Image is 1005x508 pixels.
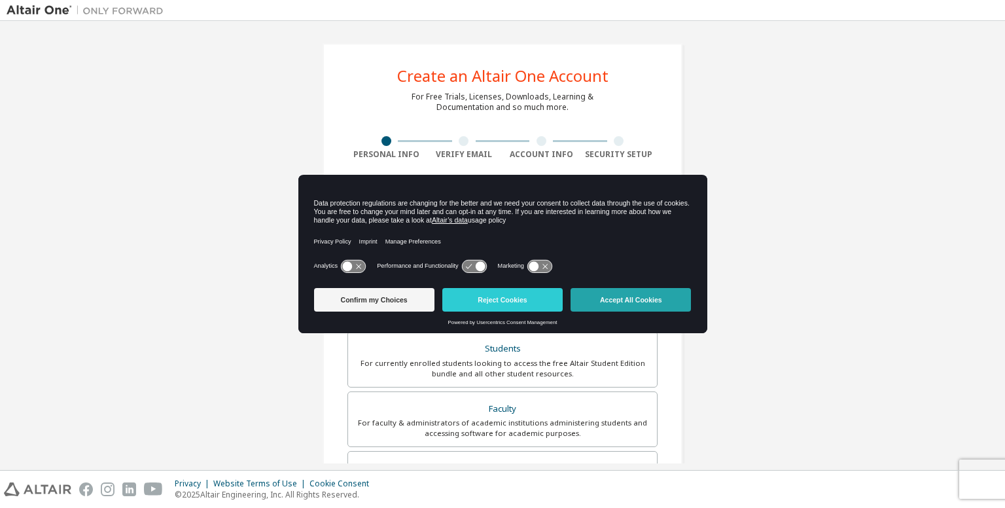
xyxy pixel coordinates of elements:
p: © 2025 Altair Engineering, Inc. All Rights Reserved. [175,489,377,500]
img: Altair One [7,4,170,17]
div: For currently enrolled students looking to access the free Altair Student Edition bundle and all ... [356,358,649,379]
div: Account Info [502,149,580,160]
img: linkedin.svg [122,482,136,496]
div: Faculty [356,400,649,418]
img: instagram.svg [101,482,115,496]
div: Create an Altair One Account [397,68,608,84]
div: Security Setup [580,149,658,160]
img: youtube.svg [144,482,163,496]
div: For Free Trials, Licenses, Downloads, Learning & Documentation and so much more. [412,92,593,113]
div: Website Terms of Use [213,479,309,489]
div: Personal Info [347,149,425,160]
div: Verify Email [425,149,503,160]
div: Everyone else [356,460,649,478]
div: For faculty & administrators of academic institutions administering students and accessing softwa... [356,418,649,439]
img: altair_logo.svg [4,482,71,496]
div: Cookie Consent [309,479,377,489]
div: Privacy [175,479,213,489]
div: Students [356,340,649,358]
img: facebook.svg [79,482,93,496]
